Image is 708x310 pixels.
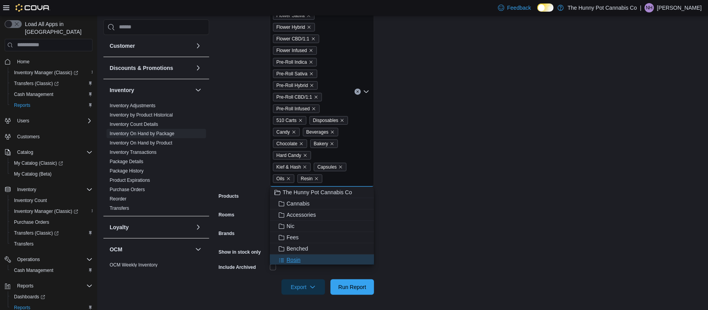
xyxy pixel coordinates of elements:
[11,90,56,99] a: Cash Management
[11,292,48,301] a: Dashboards
[194,63,203,73] button: Discounts & Promotions
[110,64,173,72] h3: Discounts & Promotions
[270,254,374,266] button: Rosin
[309,71,314,76] button: Remove Pre-Roll Sativa from selection in this group
[110,246,122,253] h3: OCM
[645,3,654,12] div: Nathan Horner
[273,116,306,125] span: 510 Carts
[270,232,374,243] button: Fees
[273,174,294,183] span: Oils
[14,267,53,273] span: Cash Management
[270,187,374,198] button: The Hunny Pot Cannabis Co
[276,93,312,101] span: Pre-Roll CBD/1:1
[8,67,96,78] a: Inventory Manager (Classic)
[310,139,338,148] span: Bakery
[110,178,150,183] a: Product Expirations
[2,280,96,291] button: Reports
[103,260,209,273] div: OCM
[311,106,316,111] button: Remove Pre-Roll Infused from selection in this group
[273,104,320,113] span: Pre-Roll Infused
[14,132,43,141] a: Customers
[11,196,50,205] a: Inventory Count
[8,239,96,249] button: Transfers
[338,165,343,169] button: Remove Capsules from selection in this group
[110,86,134,94] h3: Inventory
[11,169,93,179] span: My Catalog (Beta)
[110,131,175,136] a: Inventory On Hand by Package
[14,241,33,247] span: Transfers
[14,208,78,214] span: Inventory Manager (Classic)
[307,25,311,30] button: Remove Flower Hybrid from selection in this group
[103,101,209,216] div: Inventory
[11,196,93,205] span: Inventory Count
[14,294,45,300] span: Dashboards
[11,266,56,275] a: Cash Management
[286,279,320,295] span: Export
[276,105,310,113] span: Pre-Roll Infused
[8,217,96,228] button: Purchase Orders
[219,264,256,270] label: Include Archived
[2,56,96,67] button: Home
[8,265,96,276] button: Cash Management
[287,233,299,241] span: Fees
[194,41,203,51] button: Customer
[287,211,316,219] span: Accessories
[11,228,62,238] a: Transfers (Classic)
[110,262,157,268] a: OCM Weekly Inventory
[14,171,52,177] span: My Catalog (Beta)
[14,70,78,76] span: Inventory Manager (Classic)
[110,186,145,193] span: Purchase Orders
[270,198,374,209] button: Cannabis
[299,141,304,146] button: Remove Chocolate from selection in this group
[276,128,290,136] span: Candy
[11,79,93,88] span: Transfers (Classic)
[14,255,43,264] button: Operations
[194,223,203,232] button: Loyalty
[14,148,36,157] button: Catalog
[110,112,173,118] span: Inventory by Product Historical
[14,281,37,291] button: Reports
[14,230,59,236] span: Transfers (Classic)
[309,48,313,53] button: Remove Flower Infused from selection in this group
[330,279,374,295] button: Run Report
[273,151,311,160] span: Hard Candy
[11,292,93,301] span: Dashboards
[273,11,315,20] span: Flower Sativa
[14,219,49,225] span: Purchase Orders
[314,140,328,148] span: Bakery
[16,4,50,12] img: Cova
[11,101,33,110] a: Reports
[287,245,308,253] span: Benched
[302,165,307,169] button: Remove Kief & Hash from selection in this group
[8,195,96,206] button: Inventory Count
[314,163,346,171] span: Capsules
[11,68,81,77] a: Inventory Manager (Classic)
[309,83,314,88] button: Remove Pre-Roll Hybrid from selection in this group
[338,283,366,291] span: Run Report
[363,89,369,95] button: Close list of options
[303,153,308,158] button: Remove Hard Candy from selection in this group
[313,117,338,124] span: Disposables
[17,59,30,65] span: Home
[273,81,318,90] span: Pre-Roll Hybrid
[306,128,329,136] span: Beverages
[110,159,143,164] a: Package Details
[298,118,303,123] button: Remove 510 Carts from selection in this group
[276,140,297,148] span: Chocolate
[110,42,135,50] h3: Customer
[110,168,143,174] span: Package History
[14,57,33,66] a: Home
[8,78,96,89] a: Transfers (Classic)
[276,82,308,89] span: Pre-Roll Hybrid
[110,187,145,192] a: Purchase Orders
[17,118,29,124] span: Users
[276,117,297,124] span: 510 Carts
[314,95,318,99] button: Remove Pre-Roll CBD/1:1 from selection in this group
[657,3,702,12] p: [PERSON_NAME]
[14,160,63,166] span: My Catalog (Classic)
[17,283,33,289] span: Reports
[330,141,334,146] button: Remove Bakery from selection in this group
[219,212,234,218] label: Rooms
[17,134,40,140] span: Customers
[2,254,96,265] button: Operations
